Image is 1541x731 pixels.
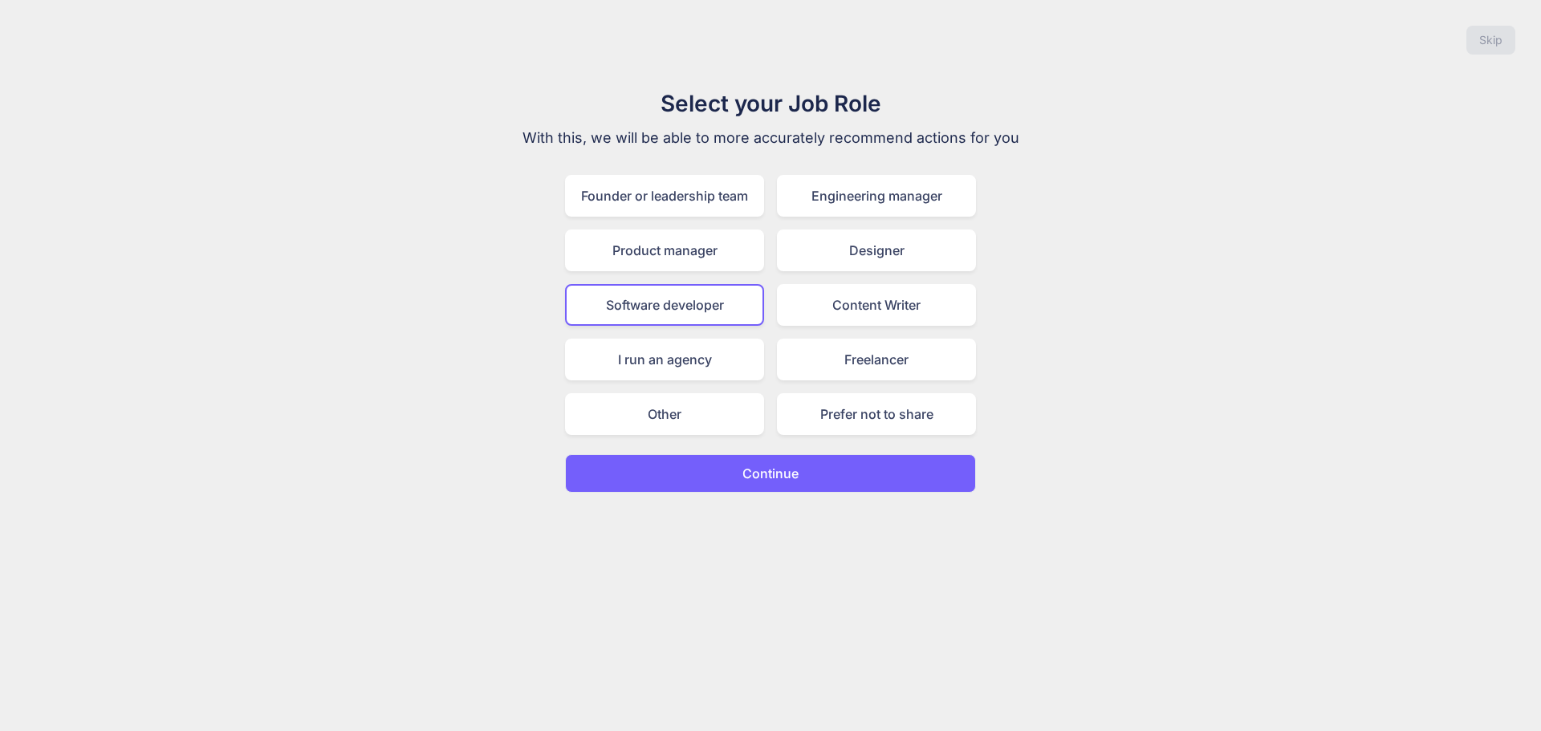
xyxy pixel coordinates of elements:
[565,454,976,493] button: Continue
[565,229,764,271] div: Product manager
[501,87,1040,120] h1: Select your Job Role
[565,175,764,217] div: Founder or leadership team
[777,284,976,326] div: Content Writer
[565,339,764,380] div: I run an agency
[501,127,1040,149] p: With this, we will be able to more accurately recommend actions for you
[1466,26,1515,55] button: Skip
[777,175,976,217] div: Engineering manager
[777,339,976,380] div: Freelancer
[565,284,764,326] div: Software developer
[742,464,799,483] p: Continue
[565,393,764,435] div: Other
[777,229,976,271] div: Designer
[777,393,976,435] div: Prefer not to share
